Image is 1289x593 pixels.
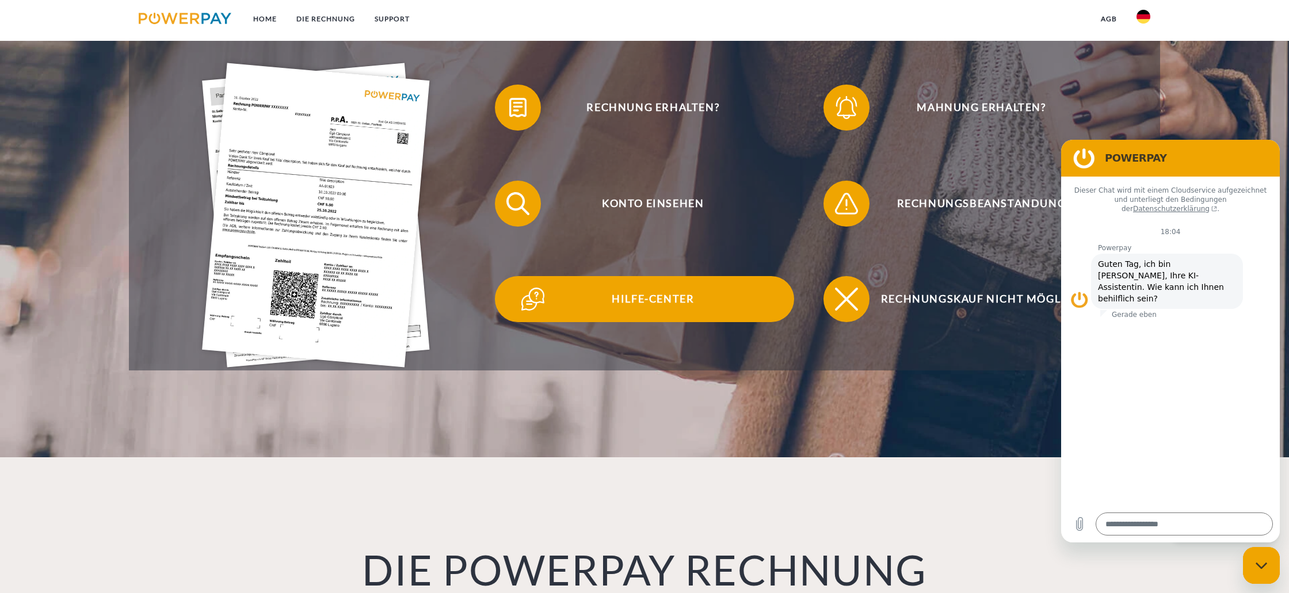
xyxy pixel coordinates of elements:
img: qb_close.svg [832,285,861,313]
a: Home [243,9,287,29]
a: SUPPORT [365,9,420,29]
img: qb_help.svg [518,285,547,313]
a: DIE RECHNUNG [287,9,365,29]
button: Konto einsehen [495,181,794,227]
img: single_invoice_powerpay_de.jpg [202,63,430,367]
span: Konto einsehen [512,181,794,227]
a: agb [1091,9,1127,29]
img: qb_bell.svg [832,93,861,122]
span: Rechnung erhalten? [512,85,794,131]
img: qb_bill.svg [504,93,532,122]
span: Rechnungsbeanstandung [840,181,1122,227]
img: qb_search.svg [504,189,532,218]
span: Rechnungskauf nicht möglich [840,276,1122,322]
img: logo-powerpay.svg [139,13,231,24]
iframe: Messaging-Fenster [1061,140,1280,542]
span: Hilfe-Center [512,276,794,322]
button: Rechnungskauf nicht möglich [823,276,1123,322]
button: Hilfe-Center [495,276,794,322]
iframe: Schaltfläche zum Öffnen des Messaging-Fensters; Konversation läuft [1243,547,1280,584]
img: qb_warning.svg [832,189,861,218]
span: Mahnung erhalten? [840,85,1122,131]
button: Rechnung erhalten? [495,85,794,131]
img: de [1137,10,1150,24]
button: Mahnung erhalten? [823,85,1123,131]
button: Rechnungsbeanstandung [823,181,1123,227]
